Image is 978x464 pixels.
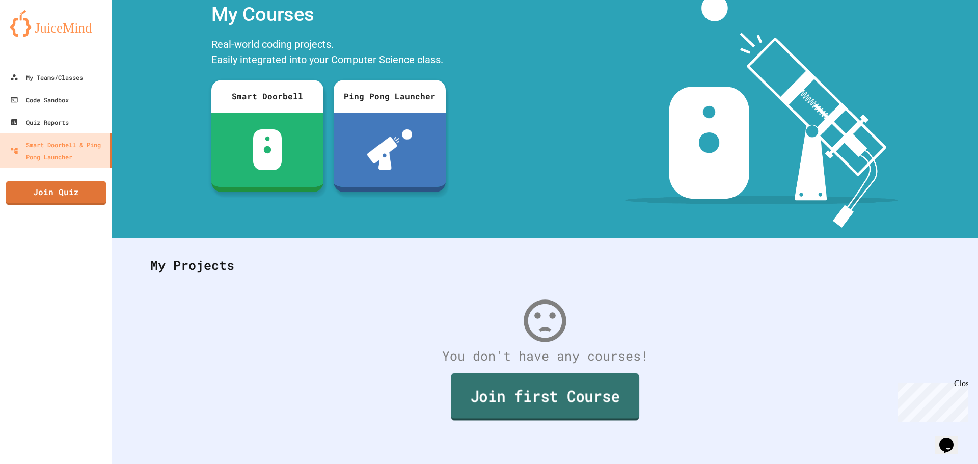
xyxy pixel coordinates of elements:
a: Join first Course [451,373,639,420]
div: You don't have any courses! [140,346,950,366]
div: My Projects [140,245,950,285]
div: Quiz Reports [10,116,69,128]
div: Chat with us now!Close [4,4,70,65]
img: logo-orange.svg [10,10,102,37]
img: ppl-with-ball.png [367,129,413,170]
div: My Teams/Classes [10,71,83,84]
div: Code Sandbox [10,94,69,106]
div: Smart Doorbell & Ping Pong Launcher [10,139,106,163]
img: sdb-white.svg [253,129,282,170]
iframe: chat widget [893,379,968,422]
div: Ping Pong Launcher [334,80,446,113]
a: Join Quiz [6,181,106,205]
div: Real-world coding projects. Easily integrated into your Computer Science class. [206,34,451,72]
iframe: chat widget [935,423,968,454]
div: Smart Doorbell [211,80,323,113]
